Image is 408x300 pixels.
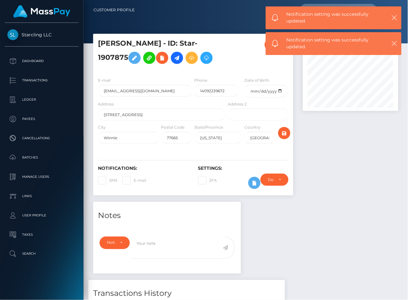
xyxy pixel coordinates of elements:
[5,32,79,38] span: Starcling LLC
[287,11,383,24] span: Notification setting was successfully updated.
[5,246,79,262] a: Search
[107,240,115,245] div: Note Type
[7,172,76,182] p: Manage Users
[5,169,79,185] a: Manage Users
[198,176,217,185] label: 2FA
[244,77,269,83] label: Date of Birth
[7,95,76,105] p: Ledger
[122,176,146,185] label: E-mail
[98,101,114,107] label: Address
[7,56,76,66] p: Dashboard
[5,130,79,146] a: Cancellations
[5,188,79,204] a: Links
[5,227,79,243] a: Taxes
[7,211,76,220] p: User Profile
[5,111,79,127] a: Payees
[195,77,208,83] label: Phone
[93,288,280,299] h4: Transactions History
[7,230,76,240] p: Taxes
[244,124,261,130] label: Country
[98,39,222,67] h5: [PERSON_NAME] - ID: Star-1907875
[7,153,76,162] p: Batches
[5,150,79,166] a: Batches
[13,5,70,18] img: MassPay Logo
[7,133,76,143] p: Cancellations
[7,191,76,201] p: Links
[265,39,288,51] button: ACTIVE
[7,76,76,85] p: Transactions
[195,124,223,130] label: State/Province
[7,29,18,40] img: Starcling LLC
[198,166,289,171] h6: Settings:
[98,210,236,221] h4: Notes
[161,124,185,130] label: Postal Code
[268,177,274,182] div: Do not require
[5,72,79,88] a: Transactions
[228,101,247,107] label: Address 2
[100,237,130,249] button: Note Type
[287,37,383,50] span: Notification setting was successfully updated.
[7,249,76,259] p: Search
[5,53,79,69] a: Dashboard
[5,207,79,223] a: User Profile
[93,3,135,17] a: Customer Profile
[261,174,288,186] button: Do not require
[7,114,76,124] p: Payees
[98,77,111,83] label: E-mail
[98,166,189,171] h6: Notifications:
[5,92,79,108] a: Ledger
[98,124,106,130] label: City
[300,4,360,16] input: Search...
[171,52,183,64] a: Initiate Payout
[98,176,117,185] label: SMS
